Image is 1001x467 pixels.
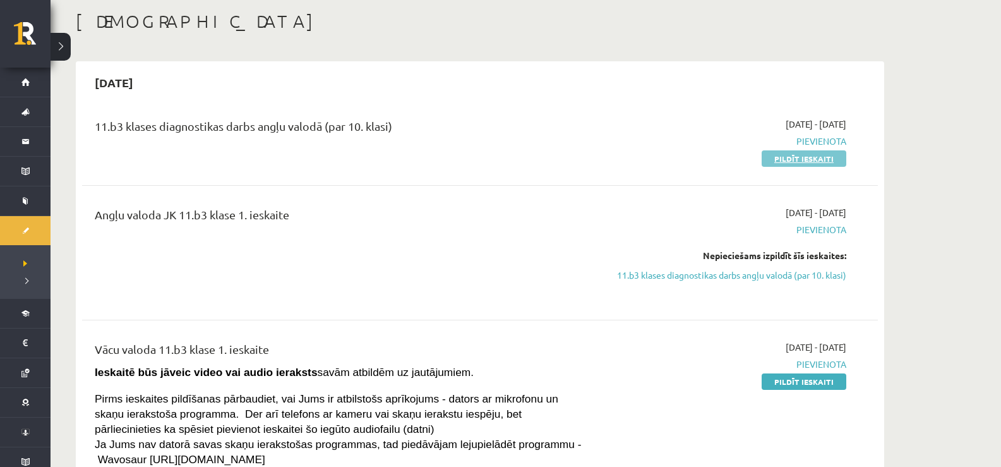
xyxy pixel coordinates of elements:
[76,11,884,32] h1: [DEMOGRAPHIC_DATA]
[95,366,474,379] span: savām atbildēm uz jautājumiem.
[95,341,589,364] div: Vācu valoda 11.b3 klase 1. ieskaite
[786,206,846,219] span: [DATE] - [DATE]
[14,22,51,54] a: Rīgas 1. Tālmācības vidusskola
[82,68,146,97] h2: [DATE]
[762,373,846,390] a: Pildīt ieskaiti
[762,150,846,167] a: Pildīt ieskaiti
[95,118,589,141] div: 11.b3 klases diagnostikas darbs angļu valodā (par 10. klasi)
[608,249,846,262] div: Nepieciešams izpildīt šīs ieskaites:
[786,118,846,131] span: [DATE] - [DATE]
[95,392,558,435] span: Pirms ieskaites pildīšanas pārbaudiet, vai Jums ir atbilstošs aprīkojums - dators ar mikrofonu un...
[608,358,846,371] span: Pievienota
[786,341,846,354] span: [DATE] - [DATE]
[608,223,846,236] span: Pievienota
[608,269,846,282] a: 11.b3 klases diagnostikas darbs angļu valodā (par 10. klasi)
[608,135,846,148] span: Pievienota
[95,438,582,466] span: Ja Jums nav datorā savas skaņu ierakstošas programmas, tad piedāvājam lejupielādēt programmu - Wa...
[95,366,318,379] strong: Ieskaitē būs jāveic video vai audio ieraksts
[95,206,589,229] div: Angļu valoda JK 11.b3 klase 1. ieskaite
